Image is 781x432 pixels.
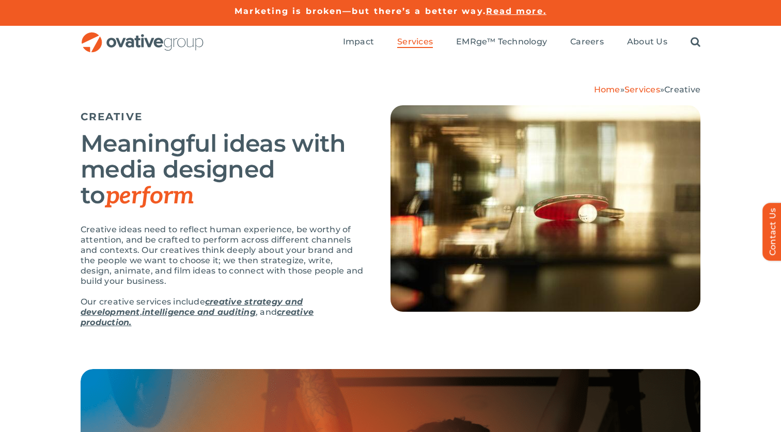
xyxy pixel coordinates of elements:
img: Creative – Hero [390,105,700,312]
a: EMRge™ Technology [456,37,547,48]
a: Home [594,85,620,94]
a: Services [624,85,660,94]
span: Services [397,37,433,47]
p: Our creative services include , , and [81,297,365,328]
a: Careers [570,37,604,48]
a: Impact [343,37,374,48]
a: creative strategy and development [81,297,303,317]
span: EMRge™ Technology [456,37,547,47]
nav: Menu [343,26,700,59]
a: Read more. [486,6,546,16]
a: creative production. [81,307,314,327]
h2: Meaningful ideas with media designed to [81,131,365,209]
h5: CREATIVE [81,110,365,123]
p: Creative ideas need to reflect human experience, be worthy of attention, and be crafted to perfor... [81,225,365,286]
em: perform [105,182,194,211]
a: Marketing is broken—but there’s a better way. [235,6,486,16]
span: Impact [343,37,374,47]
span: » » [594,85,700,94]
a: intelligence and auditing [142,307,256,317]
a: About Us [627,37,667,48]
span: Creative [664,85,700,94]
a: Search [691,37,700,48]
span: Careers [570,37,604,47]
a: OG_Full_horizontal_RGB [81,31,205,41]
a: Services [397,37,433,48]
span: About Us [627,37,667,47]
